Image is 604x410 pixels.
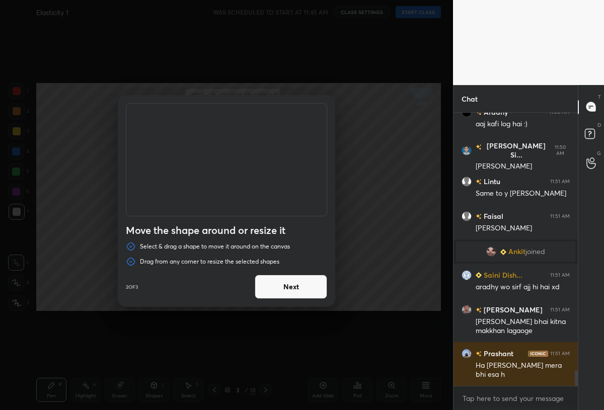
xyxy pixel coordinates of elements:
button: Next [255,275,327,299]
h6: Faisal [482,211,503,221]
h6: Saini Dish... [482,270,522,280]
img: no-rating-badge.077c3623.svg [476,179,482,185]
img: Learner_Badge_beginner_1_8b307cf2a0.svg [500,249,506,255]
img: iconic-dark.1390631f.png [528,350,548,356]
h6: Prashant [482,348,513,359]
p: T [598,93,601,101]
img: f01a7ff2dbb54a8bb989b72dd54d87dd.jpg [462,145,472,155]
div: 11:51 AM [550,272,570,278]
div: Ha [PERSON_NAME] mera bhi esa h [476,361,570,380]
div: 11:51 AM [550,213,570,219]
p: Chat [454,86,486,112]
img: 53e0722dee184d37ad2a2fe27683db96.jpg [462,348,472,358]
span: Ankit [508,248,525,256]
div: [PERSON_NAME] [476,161,570,172]
div: 11:51 AM [550,178,570,184]
img: no-rating-badge.077c3623.svg [476,351,482,357]
div: [PERSON_NAME] bhai kitna makkhan lagaoge [476,317,570,336]
img: no-rating-badge.077c3623.svg [476,214,482,219]
div: 11:50 AM [549,109,570,115]
span: joined [525,248,545,256]
h4: Move the shape around or resize it [126,224,327,236]
img: no-rating-badge.077c3623.svg [476,144,482,150]
img: no-rating-badge.077c3623.svg [476,110,482,115]
p: 2 of 3 [126,284,138,289]
img: 0f356111a3ae451eadac825c20d72b1d.jpg [462,270,472,280]
img: 2d95c11df6a440159152d9fdd89d2b97.jpg [486,247,496,257]
p: G [597,149,601,157]
div: aaj kafi log hai :) [476,119,570,129]
p: Drag from any corner to resize the selected shapes [140,258,279,266]
p: Select & drag a shape to move it around on the canvas [140,242,290,251]
img: default.png [462,211,472,221]
h6: Lintu [482,176,500,187]
img: Learner_Badge_beginner_1_8b307cf2a0.svg [476,272,482,278]
div: [PERSON_NAME] [476,223,570,233]
h6: [PERSON_NAME] [482,304,543,315]
img: no-rating-badge.077c3623.svg [476,307,482,313]
div: aradhy wo sirf ajj hi hai xd [476,282,570,292]
img: default.png [462,176,472,186]
div: Same to y [PERSON_NAME] [476,189,570,199]
p: D [597,121,601,129]
div: 11:51 AM [550,306,570,312]
h6: [PERSON_NAME] Si... [482,141,549,159]
img: 770c7cc4405c417aa67c5e8c1f2dcdab.jpg [462,304,472,314]
div: 11:51 AM [550,350,570,356]
div: 11:50 AM [551,144,570,156]
div: grid [454,113,578,386]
